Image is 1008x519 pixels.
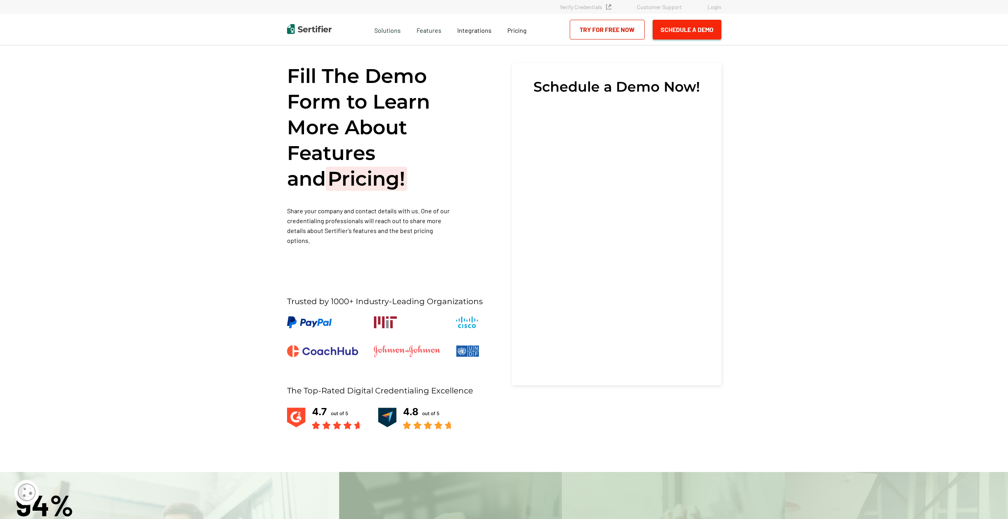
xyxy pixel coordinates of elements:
[287,406,362,429] img: Sertifier G2 Score
[507,24,527,34] a: Pricing
[287,386,473,396] span: The Top-Rated Digital Credentialing Excellence
[456,345,479,357] img: UNDP
[560,4,611,10] a: Verify Credentials
[456,316,478,328] img: Cisco
[507,26,527,34] span: Pricing
[287,345,358,357] img: CoachHub
[708,4,721,10] a: Login
[326,167,407,191] span: Pricing!
[969,481,1008,519] iframe: Chat Widget
[287,206,454,245] p: Share your company and contact details with us. One of our credentialing professionals will reach...
[287,297,483,307] span: Trusted by 1000+ Industry-Leading Organizations
[378,406,453,429] img: Sertifier Capterra Score
[653,20,721,39] button: Schedule a Demo
[520,103,713,369] iframe: Select a Date & Time - Calendly
[533,79,700,95] span: Schedule a Demo Now!
[374,24,401,34] span: Solutions
[287,24,332,34] img: Sertifier | Digital Credentialing Platform
[374,316,397,328] img: Massachusetts Institute of Technology
[287,316,332,328] img: PayPal
[457,26,492,34] span: Integrations
[637,4,682,10] a: Customer Support
[570,20,645,39] a: Try for Free Now
[18,483,36,501] img: Cookie Popup Icon
[457,24,492,34] a: Integrations
[378,406,453,431] a: Capterra - Sertifier
[374,345,440,357] img: Johnson & Johnson
[417,24,441,34] span: Features
[606,4,611,9] img: Verified
[287,63,454,192] h1: Fill The Demo Form to Learn More About Features and
[287,406,362,431] a: G2 - Sertifier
